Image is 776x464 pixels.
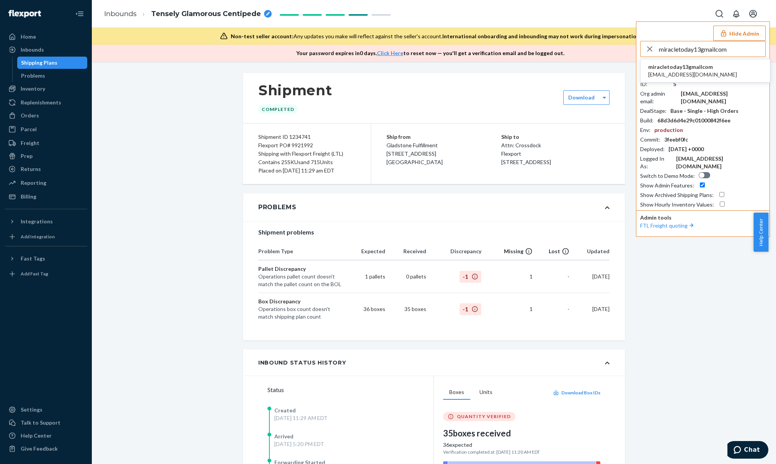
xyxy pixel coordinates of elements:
[342,243,385,260] th: Expected
[640,155,672,170] div: Logged In As :
[17,57,88,69] a: Shipping Plans
[640,222,695,229] a: FTL Freight quoting
[385,243,426,260] th: Received
[443,385,470,400] button: Boxes
[258,265,306,272] span: Pallet Discrepancy
[21,179,46,187] div: Reporting
[296,49,564,57] p: Your password expires in 0 days . to reset now — you'll get a verification email and be logged out.
[753,213,768,252] button: Help Center
[5,190,87,203] a: Billing
[21,125,37,133] div: Parcel
[664,136,688,143] div: 3feebf0fc
[640,107,667,115] div: DealStage :
[386,142,443,165] span: Gladstone Fulfillment [STREET_ADDRESS] [GEOGRAPHIC_DATA]
[481,260,533,293] td: 1
[21,152,33,160] div: Prep
[640,145,665,153] div: Deployed :
[258,273,342,288] div: Operations pallet count doesn't match the pallet count on the BOL
[681,90,766,105] div: [EMAIL_ADDRESS][DOMAIN_NAME]
[258,150,355,158] div: Shipping with Flexport Freight (LTL)
[377,50,403,56] a: Click Here
[5,443,87,455] button: Give Feedback
[640,172,695,180] div: Switch to Demo Mode :
[151,9,261,19] span: Tensely Glamorous Centipede
[5,31,87,43] a: Home
[258,82,332,98] h1: Shipment
[5,137,87,149] a: Freight
[640,136,660,143] div: Commit :
[501,133,610,141] p: Ship to
[21,85,45,93] div: Inventory
[258,243,342,260] th: Problem Type
[5,215,87,228] button: Integrations
[5,163,87,175] a: Returns
[443,441,600,449] div: 36 expected
[426,243,481,260] th: Discrepancy
[21,99,61,106] div: Replenishments
[5,83,87,95] a: Inventory
[5,417,87,429] button: Talk to Support
[5,123,87,135] a: Parcel
[385,293,426,325] td: 35 boxes
[569,260,610,293] td: [DATE]
[258,305,342,321] div: Operations box count doesn't match shipping plan count
[21,406,42,414] div: Settings
[640,117,654,124] div: Build :
[712,6,727,21] button: Open Search Box
[231,33,641,40] div: Any updates you make will reflect against the seller's account.
[457,414,511,420] span: QUANTITY VERIFIED
[21,72,45,80] div: Problems
[501,141,610,150] p: Attn: Crossdock
[460,303,481,315] span: -1
[5,109,87,122] a: Orders
[231,33,293,39] span: Non-test seller account:
[713,26,766,41] button: Hide Admin
[553,389,600,396] button: Download Box IDs
[21,432,52,440] div: Help Center
[21,139,39,147] div: Freight
[258,359,346,366] div: Inbound Status History
[385,260,426,293] td: 0 pallets
[5,252,87,265] button: Fast Tags
[21,445,58,453] div: Give Feedback
[569,293,610,325] td: [DATE]
[342,260,385,293] td: 1 pallets
[5,177,87,189] a: Reporting
[5,96,87,109] a: Replenishments
[258,104,298,114] div: Completed
[659,41,765,57] input: Search or paste seller ID
[386,133,501,141] p: Ship from
[5,231,87,243] a: Add Integration
[640,214,766,221] p: Admin tools
[640,201,714,208] div: Show Hourly Inventory Values :
[5,150,87,162] a: Prep
[727,441,768,460] iframe: Opens a widget where you can chat to one of our agents
[98,3,278,25] ol: breadcrumbs
[648,63,737,71] span: miracletoday13gmailcom
[533,260,569,293] td: -
[657,117,730,124] div: 68d3d6d4e29c01000842f6ee
[568,94,595,101] label: Download
[640,182,694,189] div: Show Admin Features :
[5,404,87,416] a: Settings
[21,233,55,240] div: Add Integration
[258,228,610,237] div: Shipment problems
[533,247,569,255] div: Lost
[8,10,41,18] img: Flexport logo
[21,270,48,277] div: Add Fast Tag
[729,6,744,21] button: Open notifications
[21,419,60,427] div: Talk to Support
[258,141,355,150] div: Flexport PO# 9921992
[481,293,533,325] td: 1
[342,293,385,325] td: 36 boxes
[648,71,737,78] span: [EMAIL_ADDRESS][DOMAIN_NAME]
[267,385,434,394] div: Status
[258,166,355,175] div: Placed on [DATE] 11:29 am EDT
[21,46,44,54] div: Inbounds
[676,155,766,170] div: [EMAIL_ADDRESS][DOMAIN_NAME]
[5,268,87,280] a: Add Fast Tag
[72,6,87,21] button: Close Navigation
[104,10,137,18] a: Inbounds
